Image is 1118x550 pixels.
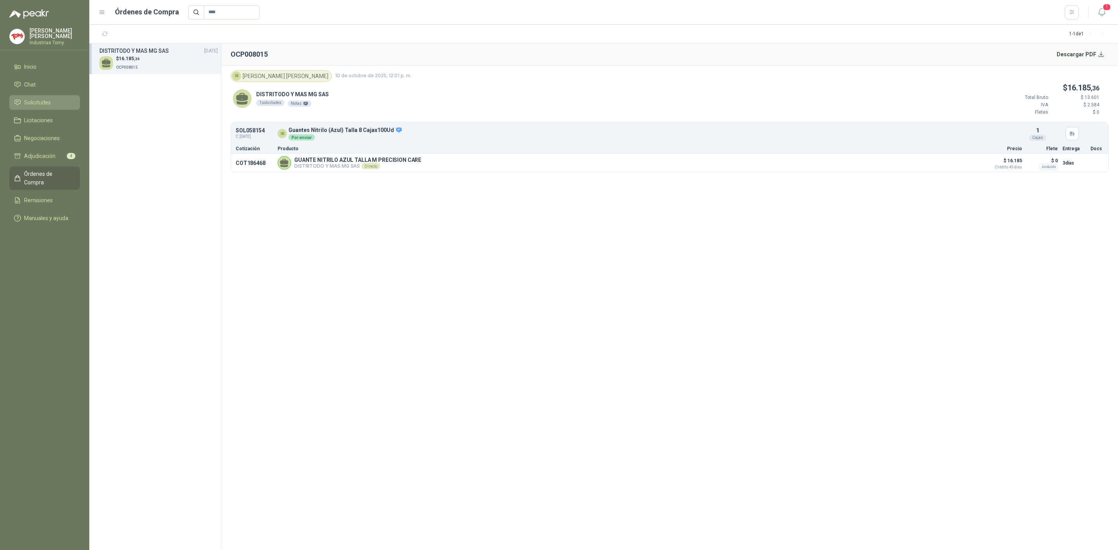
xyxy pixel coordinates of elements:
button: 1 [1095,5,1109,19]
p: Total Bruto [1002,94,1048,101]
a: Inicio [9,59,80,74]
p: $ [116,55,140,62]
p: Fletes [1002,109,1048,116]
div: Notas [288,101,311,107]
a: Adjudicación4 [9,149,80,163]
span: Órdenes de Compra [24,170,73,187]
p: $ 0 [1027,156,1058,165]
p: [PERSON_NAME] [PERSON_NAME] [30,28,80,39]
p: IVA [1002,101,1048,109]
span: 10 de octubre de 2025, 12:01 p. m. [335,72,411,80]
h2: OCP008015 [231,49,268,60]
span: 16.185 [119,56,140,61]
p: $ 16.185 [983,156,1022,169]
p: Industrias Tomy [30,40,80,45]
span: Negociaciones [24,134,60,142]
span: OCP008015 [116,65,138,69]
p: $ 13.601 [1053,94,1099,101]
div: [PERSON_NAME] [PERSON_NAME] [231,70,332,82]
div: Incluido [1040,164,1058,170]
a: Remisiones [9,193,80,208]
p: Entrega [1062,146,1086,151]
img: Company Logo [10,29,24,44]
p: Producto [278,146,979,151]
a: Negociaciones [9,131,80,146]
span: Remisiones [24,196,53,205]
div: IR [278,129,287,138]
a: Manuales y ayuda [9,211,80,226]
img: Logo peakr [9,9,49,19]
span: Inicio [24,62,36,71]
a: Órdenes de Compra [9,167,80,190]
span: Crédito 45 días [983,165,1022,169]
span: Licitaciones [24,116,53,125]
p: Cotización [236,146,273,151]
p: Guantes Nitrilo (Azul) Talla 8 Cajax100Ud [288,127,403,134]
div: Directo [361,163,380,169]
div: Cajas [1029,135,1046,141]
span: 4 [67,153,75,159]
span: 1 [1102,3,1111,11]
a: DISTRITODO Y MAS MG SAS[DATE] $16.185,36OCP008015 [99,47,218,71]
button: Descargar PDF [1052,47,1109,62]
p: $ [1002,82,1099,94]
a: Licitaciones [9,113,80,128]
div: 1 - 1 de 1 [1069,28,1109,40]
p: Flete [1027,146,1058,151]
span: C: [DATE] [236,134,265,140]
a: Solicitudes [9,95,80,110]
p: 1 [1036,126,1039,135]
div: 1 solicitudes [256,100,285,106]
span: 16.185 [1068,83,1099,92]
span: ,36 [1091,85,1099,92]
p: $ 0 [1053,109,1099,116]
p: Precio [983,146,1022,151]
p: SOL058154 [236,128,265,134]
span: Manuales y ayuda [24,214,68,222]
p: GUANTE NITRILO AZUL TALLA M PRECISION CARE [294,157,421,163]
div: IR [232,71,241,81]
span: [DATE] [204,47,218,55]
span: Adjudicación [24,152,56,160]
p: COT186468 [236,160,273,166]
p: Docs [1090,146,1104,151]
p: DISTRITODO Y MAS MG SAS [294,163,421,169]
span: Solicitudes [24,98,51,107]
span: ,36 [134,57,140,61]
p: $ 2.584 [1053,101,1099,109]
h1: Órdenes de Compra [115,7,179,17]
p: 3 días [1062,158,1086,168]
a: Chat [9,77,80,92]
p: DISTRITODO Y MAS MG SAS [256,90,329,99]
span: Chat [24,80,36,89]
h3: DISTRITODO Y MAS MG SAS [99,47,169,55]
div: Por enviar [288,134,315,141]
